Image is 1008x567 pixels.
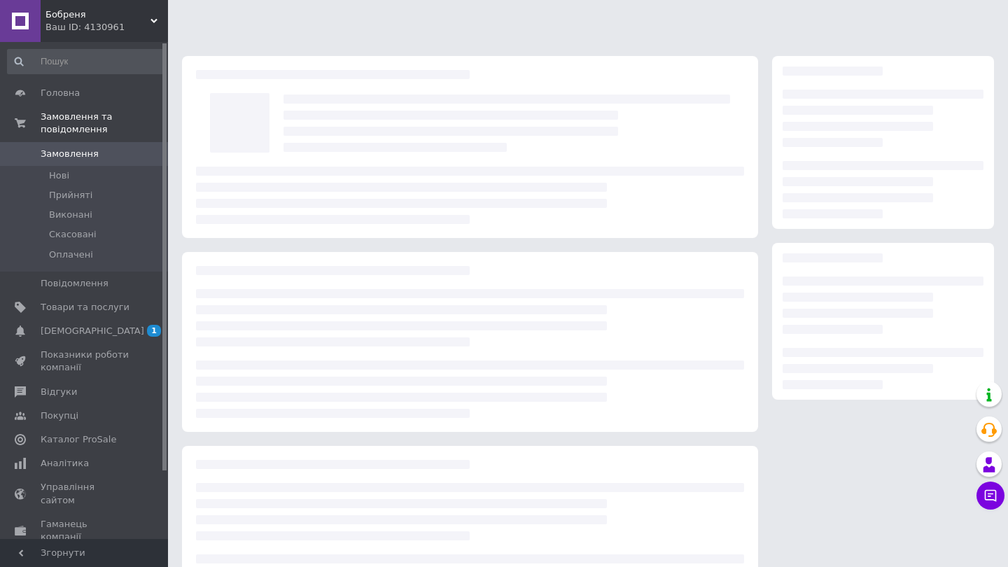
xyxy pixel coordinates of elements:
input: Пошук [7,49,165,74]
span: Аналітика [41,457,89,470]
span: Управління сайтом [41,481,129,506]
span: [DEMOGRAPHIC_DATA] [41,325,144,337]
span: 1 [147,325,161,337]
span: Покупці [41,409,78,422]
span: Оплачені [49,248,93,261]
span: Показники роботи компанії [41,349,129,374]
span: Виконані [49,209,92,221]
span: Бобреня [45,8,150,21]
span: Каталог ProSale [41,433,116,446]
div: Ваш ID: 4130961 [45,21,168,34]
span: Прийняті [49,189,92,202]
span: Повідомлення [41,277,108,290]
span: Замовлення [41,148,99,160]
span: Гаманець компанії [41,518,129,543]
span: Відгуки [41,386,77,398]
button: Чат з покупцем [976,482,1004,510]
span: Головна [41,87,80,99]
span: Товари та послуги [41,301,129,314]
span: Замовлення та повідомлення [41,111,168,136]
span: Нові [49,169,69,182]
span: Скасовані [49,228,97,241]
